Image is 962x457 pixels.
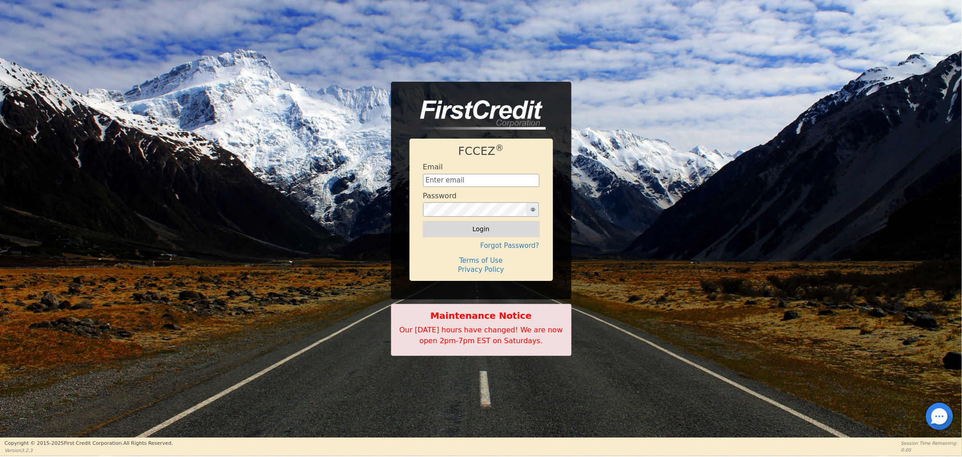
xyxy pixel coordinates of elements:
[423,202,528,217] input: password
[5,447,173,454] p: Version 3.2.3
[423,174,539,187] input: Enter email
[423,242,539,250] h4: Forgot Password?
[901,440,957,447] p: Session Time Remaining:
[423,145,539,158] h1: FCCEZ
[399,326,562,345] span: Our [DATE] hours have changed! We are now open 2pm-7pm EST on Saturdays.
[423,221,539,237] button: Login
[495,143,504,153] sup: ®
[5,440,173,448] p: Copyright © 2015- 2025 First Credit Corporation.
[410,100,546,130] img: logo-CMu_cnol.png
[901,447,957,453] p: 0:00
[123,440,173,446] span: All Rights Reserved.
[423,256,539,265] h4: Terms of Use
[423,163,443,171] h4: Email
[423,266,539,274] h4: Privacy Policy
[423,191,457,200] h4: Password
[396,309,566,322] b: Maintenance Notice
